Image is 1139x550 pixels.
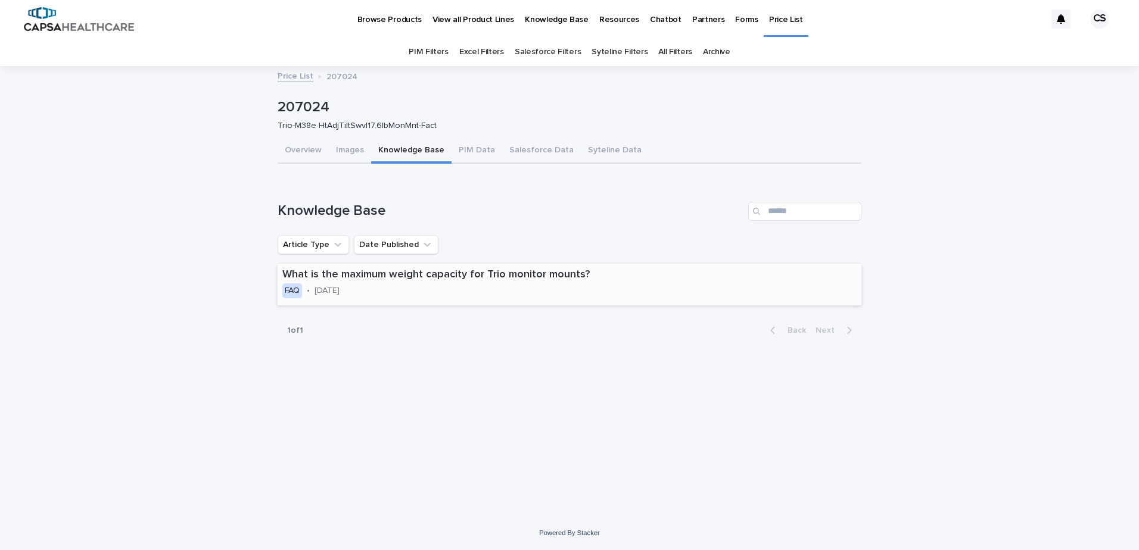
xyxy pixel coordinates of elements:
input: Search [748,202,861,221]
a: Salesforce Filters [515,38,581,66]
button: Salesforce Data [502,139,581,164]
div: FAQ [282,283,302,298]
a: PIM Filters [409,38,449,66]
button: Images [329,139,371,164]
p: 1 of 1 [278,316,313,345]
p: 207024 [326,69,357,82]
button: Next [811,325,861,336]
p: Trio-M38e HtAdjTiltSwvl17.6lbMonMnt-Fact [278,121,852,131]
span: Back [780,326,806,335]
button: Syteline Data [581,139,649,164]
a: Archive [703,38,730,66]
img: B5p4sRfuTuC72oLToeu7 [24,7,134,31]
button: Date Published [354,235,438,254]
p: [DATE] [315,286,340,296]
button: Overview [278,139,329,164]
p: 207024 [278,99,857,116]
a: Price List [278,68,313,82]
button: Article Type [278,235,349,254]
button: PIM Data [452,139,502,164]
a: Powered By Stacker [539,529,599,536]
a: What is the maximum weight capacity for Trio monitor mounts?FAQ•[DATE] [278,264,861,306]
a: All Filters [658,38,692,66]
span: Next [816,326,842,335]
p: What is the maximum weight capacity for Trio monitor mounts? [282,268,647,282]
a: Excel Filters [459,38,504,66]
a: Syteline Filters [592,38,648,66]
button: Back [761,325,811,336]
button: Knowledge Base [371,139,452,164]
p: • [307,286,310,296]
div: CS [1090,10,1109,29]
h1: Knowledge Base [278,202,743,220]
